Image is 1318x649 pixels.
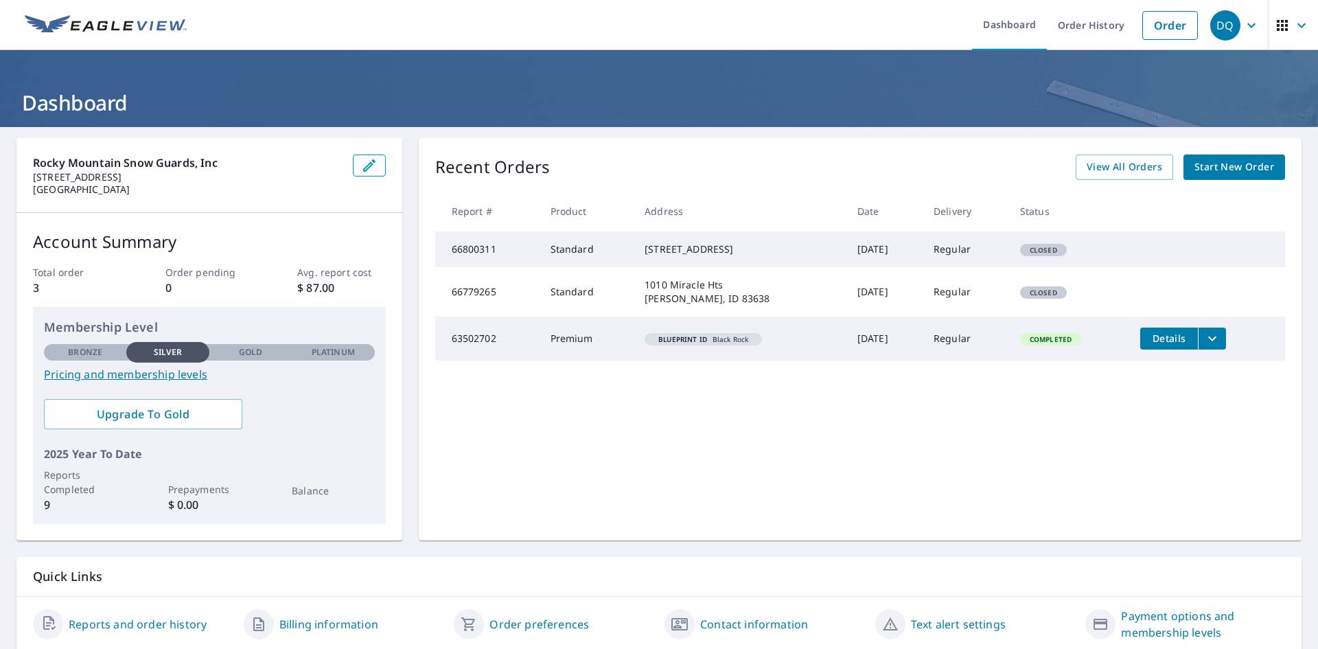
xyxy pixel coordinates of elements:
[297,265,385,280] p: Avg. report cost
[44,366,375,383] a: Pricing and membership levels
[44,399,242,429] a: Upgrade To Gold
[923,231,1009,267] td: Regular
[33,183,342,196] p: [GEOGRAPHIC_DATA]
[33,568,1285,585] p: Quick Links
[168,482,251,497] p: Prepayments
[297,280,385,296] p: $ 87.00
[634,191,846,231] th: Address
[1198,328,1226,350] button: filesDropdownBtn-63502702
[1210,10,1240,41] div: DQ
[923,317,1009,361] td: Regular
[292,483,374,498] p: Balance
[540,317,634,361] td: Premium
[16,89,1302,117] h1: Dashboard
[846,317,923,361] td: [DATE]
[923,267,1009,317] td: Regular
[1087,159,1162,176] span: View All Orders
[700,616,808,633] a: Contact information
[68,346,102,358] p: Bronze
[435,231,540,267] td: 66800311
[69,616,207,633] a: Reports and order history
[44,446,375,462] p: 2025 Year To Date
[55,407,231,422] span: Upgrade To Gold
[168,497,251,513] p: $ 0.00
[165,265,253,280] p: Order pending
[44,497,126,513] p: 9
[1076,155,1173,180] a: View All Orders
[279,616,378,633] a: Billing information
[846,191,923,231] th: Date
[33,155,342,171] p: Rocky Mountain Snow Guards, Inc
[1194,159,1274,176] span: Start New Order
[645,278,835,306] div: 1010 Miracle Hts [PERSON_NAME], ID 83638
[1009,191,1129,231] th: Status
[33,171,342,183] p: [STREET_ADDRESS]
[435,191,540,231] th: Report #
[435,155,551,180] p: Recent Orders
[540,231,634,267] td: Standard
[540,267,634,317] td: Standard
[489,616,589,633] a: Order preferences
[44,318,375,337] p: Membership Level
[154,346,183,358] p: Silver
[1021,288,1065,297] span: Closed
[540,191,634,231] th: Product
[846,231,923,267] td: [DATE]
[33,265,121,280] p: Total order
[650,336,756,343] span: Black Rock
[846,267,923,317] td: [DATE]
[312,346,355,358] p: Platinum
[239,346,262,358] p: Gold
[1021,245,1065,255] span: Closed
[33,280,121,296] p: 3
[923,191,1009,231] th: Delivery
[911,616,1006,633] a: Text alert settings
[645,242,835,256] div: [STREET_ADDRESS]
[25,15,187,36] img: EV Logo
[1142,11,1198,40] a: Order
[435,317,540,361] td: 63502702
[435,267,540,317] td: 66779265
[1140,328,1198,350] button: detailsBtn-63502702
[1021,334,1080,344] span: Completed
[1148,332,1190,345] span: Details
[658,336,707,343] em: Blueprint ID
[1121,608,1285,641] a: Payment options and membership levels
[165,280,253,296] p: 0
[33,229,386,254] p: Account Summary
[1183,155,1285,180] a: Start New Order
[44,468,126,497] p: Reports Completed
